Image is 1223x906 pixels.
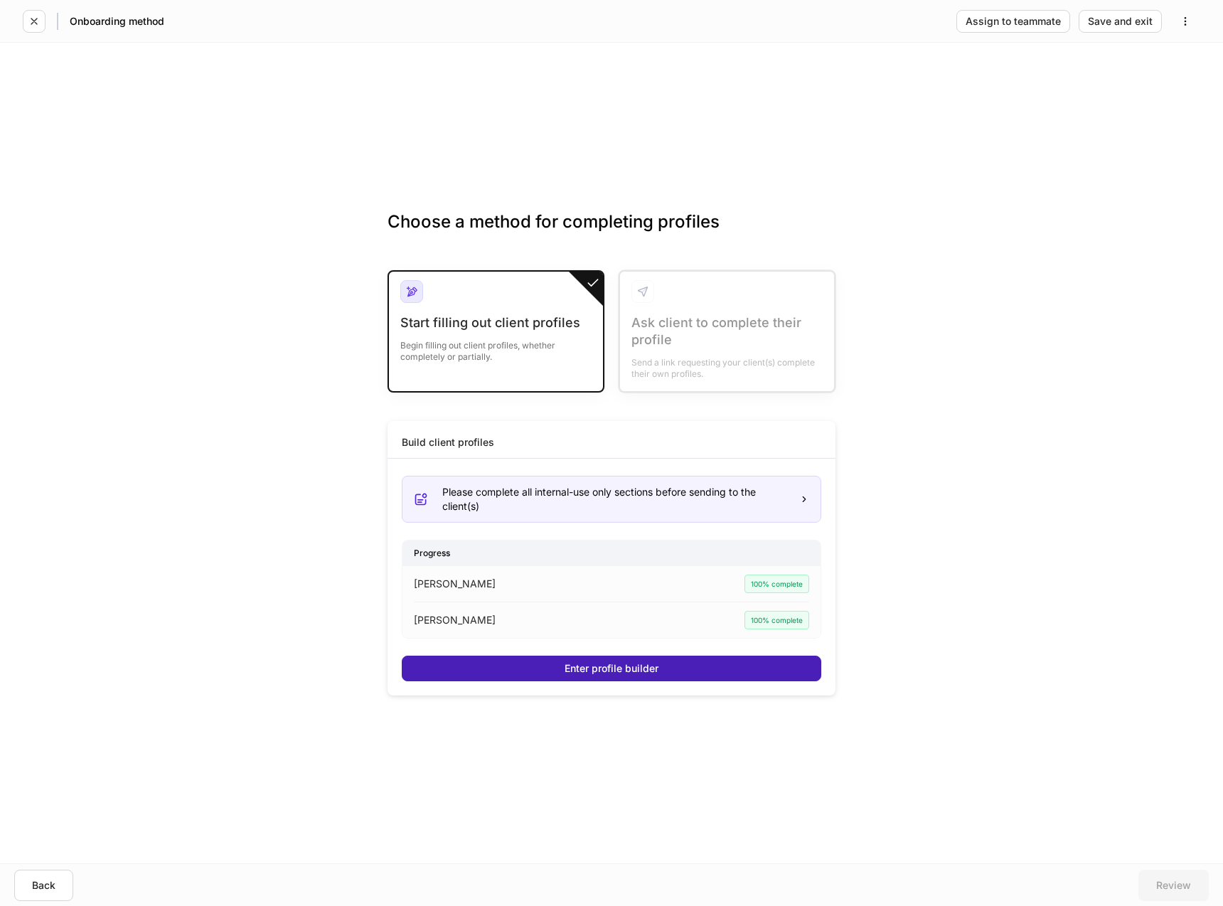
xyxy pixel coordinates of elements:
[400,314,592,331] div: Start filling out client profiles
[388,210,835,256] h3: Choose a method for completing profiles
[402,435,494,449] div: Build client profiles
[1088,16,1153,26] div: Save and exit
[565,663,658,673] div: Enter profile builder
[414,577,496,591] p: [PERSON_NAME]
[402,540,821,565] div: Progress
[70,14,164,28] h5: Onboarding method
[14,870,73,901] button: Back
[744,611,809,629] div: 100% complete
[442,485,788,513] div: Please complete all internal-use only sections before sending to the client(s)
[744,575,809,593] div: 100% complete
[414,613,496,627] p: [PERSON_NAME]
[956,10,1070,33] button: Assign to teammate
[1079,10,1162,33] button: Save and exit
[32,880,55,890] div: Back
[400,331,592,363] div: Begin filling out client profiles, whether completely or partially.
[966,16,1061,26] div: Assign to teammate
[402,656,821,681] button: Enter profile builder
